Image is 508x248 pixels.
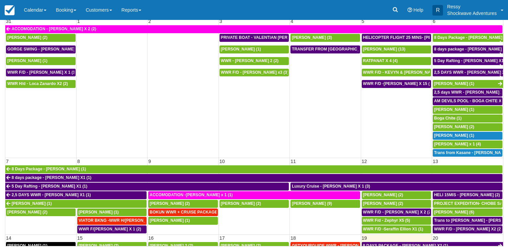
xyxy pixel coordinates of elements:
[77,208,147,216] a: [PERSON_NAME] (1)
[292,201,332,206] span: [PERSON_NAME] (9)
[5,159,9,164] span: 7
[363,201,403,206] span: [PERSON_NAME] (2)
[433,191,502,199] a: HELI 15MIS - [PERSON_NAME] (2)
[6,45,76,53] a: GORGE SWING - [PERSON_NAME] X 2 (2)
[362,200,431,208] a: [PERSON_NAME] (2)
[362,34,431,42] a: HELICOPTER FLIGHT 25 MINS- [PERSON_NAME] X1 (1)
[5,25,502,33] a: ACCOMODATION - [PERSON_NAME] X 2 (2)
[12,175,92,180] span: 8 days package - [PERSON_NAME] X1 (1)
[79,218,172,223] span: VIATOR BKNG -WWR H/[PERSON_NAME] X 2 (2)
[6,34,76,42] a: [PERSON_NAME] (2)
[5,165,502,173] a: 8 Days Package - [PERSON_NAME] (1)
[77,19,81,24] span: 1
[7,243,47,248] span: [PERSON_NAME] (1)
[363,81,436,86] span: WWR F/D -[PERSON_NAME] X 15 (15)
[148,159,152,164] span: 9
[292,243,387,248] span: GETYOURGUIDE WWR - [PERSON_NAME] X 9 (9)
[79,210,119,214] span: [PERSON_NAME] (1)
[12,201,52,206] span: [PERSON_NAME] (1)
[148,19,152,24] span: 2
[447,3,497,10] p: Ressy
[220,34,289,42] a: PRIVATE BOAT - VALENTIAN [PERSON_NAME] X 4 (4)
[79,243,119,248] span: [PERSON_NAME] (2)
[221,243,261,248] span: [PERSON_NAME] (2)
[221,47,261,51] span: [PERSON_NAME] (1)
[150,243,193,248] span: [PERSON_NAME] 2 (2)
[6,80,76,88] a: WWR H/d - Loca Zanardo X2 (2)
[433,80,503,88] a: [PERSON_NAME] (1)
[433,97,502,105] a: AM DEVILS POOL - BOGA CHITE X 1 (1)
[362,45,431,53] a: [PERSON_NAME] (13)
[77,235,83,241] span: 15
[12,167,86,171] span: 8 Days Package - [PERSON_NAME] (1)
[432,19,436,24] span: 6
[292,35,332,40] span: [PERSON_NAME] (3)
[79,227,141,231] span: WWR F/[PERSON_NAME] X 1 (2)
[220,57,289,65] a: WWR - [PERSON_NAME] 2 (2)
[362,80,431,88] a: WWR F/D -[PERSON_NAME] X 15 (15)
[433,217,502,225] a: Trans to [PERSON_NAME] - [PERSON_NAME] X 1 (2)
[361,159,368,164] span: 12
[361,235,368,241] span: 19
[12,27,96,31] span: ACCOMODATION - [PERSON_NAME] X 2 (2)
[363,58,398,63] span: RATPANAT X 4 (4)
[363,218,410,223] span: WWR F/d - Zephyr X5 (5)
[433,89,502,97] a: 2,5 days WWR - [PERSON_NAME] X2 (2)
[290,45,360,53] a: TRANSFER FROM [GEOGRAPHIC_DATA] TO VIC FALLS - [PERSON_NAME] X 1 (1)
[6,57,76,65] a: [PERSON_NAME] (1)
[292,184,370,189] span: Luxury Cruise - [PERSON_NAME] X 1 (3)
[12,193,91,197] span: 2,5 DAYS WWR - [PERSON_NAME] X1 (1)
[5,200,147,208] a: [PERSON_NAME] (1)
[5,191,147,199] a: 2,5 DAYS WWR - [PERSON_NAME] X1 (1)
[434,116,462,121] span: Boga Chite (1)
[292,47,451,51] span: TRANSFER FROM [GEOGRAPHIC_DATA] TO VIC FALLS - [PERSON_NAME] X 1 (1)
[363,210,432,214] span: WWR F/D - [PERSON_NAME] X 2 (2)
[408,8,412,12] i: Help
[150,193,233,197] span: ACCOMODATION -[PERSON_NAME] x 1 (1)
[290,19,294,24] span: 4
[432,235,439,241] span: 20
[5,174,502,182] a: 8 days package - [PERSON_NAME] X1 (1)
[219,159,225,164] span: 10
[7,58,47,63] span: [PERSON_NAME] (1)
[434,107,474,112] span: [PERSON_NAME] (1)
[150,210,281,214] span: BOKUN WWR + CRUISE PACKAGE - [PERSON_NAME] South X 2 (2)
[77,225,147,233] a: WWR F/[PERSON_NAME] X 1 (2)
[433,69,503,77] a: 2,5 DAYS WWR - [PERSON_NAME] X1 (1)
[434,142,481,146] span: [PERSON_NAME] x 1 (4)
[290,183,502,191] a: Luxury Cruise - [PERSON_NAME] X 1 (3)
[434,124,474,129] span: [PERSON_NAME] (2)
[363,70,448,75] span: WWR F/D - KEVYN & [PERSON_NAME] 2 (2)
[433,57,503,65] a: 5 Day Rafting - [PERSON_NAME] X1 (1)
[432,5,443,16] div: R
[363,243,448,248] span: 8 DAYS PACKAGE - [PERSON_NAME] X2 (1)
[361,19,365,24] span: 5
[148,208,218,216] a: BOKUN WWR + CRUISE PACKAGE - [PERSON_NAME] South X 2 (2)
[433,208,502,216] a: [PERSON_NAME] (6)
[148,217,218,225] a: [PERSON_NAME] (1)
[433,45,503,53] a: 8 days package - [PERSON_NAME] X1 (1)
[290,200,360,208] a: [PERSON_NAME] (9)
[221,35,325,40] span: PRIVATE BOAT - VALENTIAN [PERSON_NAME] X 4 (4)
[433,123,502,131] a: [PERSON_NAME] (2)
[7,70,77,75] span: WWR F/D - [PERSON_NAME] X 1 (1)
[219,19,223,24] span: 3
[363,227,423,231] span: WWR F/D -Seraffin Ellion X1 (1)
[7,35,47,40] span: [PERSON_NAME] (2)
[219,235,225,241] span: 17
[433,149,502,157] a: Trans from Kasane - [PERSON_NAME] X4 (4)
[433,132,502,140] a: [PERSON_NAME] (1)
[220,200,289,208] a: [PERSON_NAME] (2)
[7,210,47,214] span: [PERSON_NAME] (2)
[7,47,88,51] span: GORGE SWING - [PERSON_NAME] X 2 (2)
[362,191,431,199] a: [PERSON_NAME] (2)
[433,140,502,148] a: [PERSON_NAME] x 1 (4)
[5,19,12,24] span: 31
[433,115,502,123] a: Boga Chite (1)
[221,201,261,206] span: [PERSON_NAME] (2)
[290,34,360,42] a: [PERSON_NAME] (3)
[362,225,431,233] a: WWR F/D -Seraffin Ellion X1 (1)
[290,159,296,164] span: 11
[362,208,431,216] a: WWR F/D - [PERSON_NAME] X 2 (2)
[433,200,502,208] a: PROJECT EXPEDITION- CHOBE SAFARI - [GEOGRAPHIC_DATA][PERSON_NAME] 2 (2)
